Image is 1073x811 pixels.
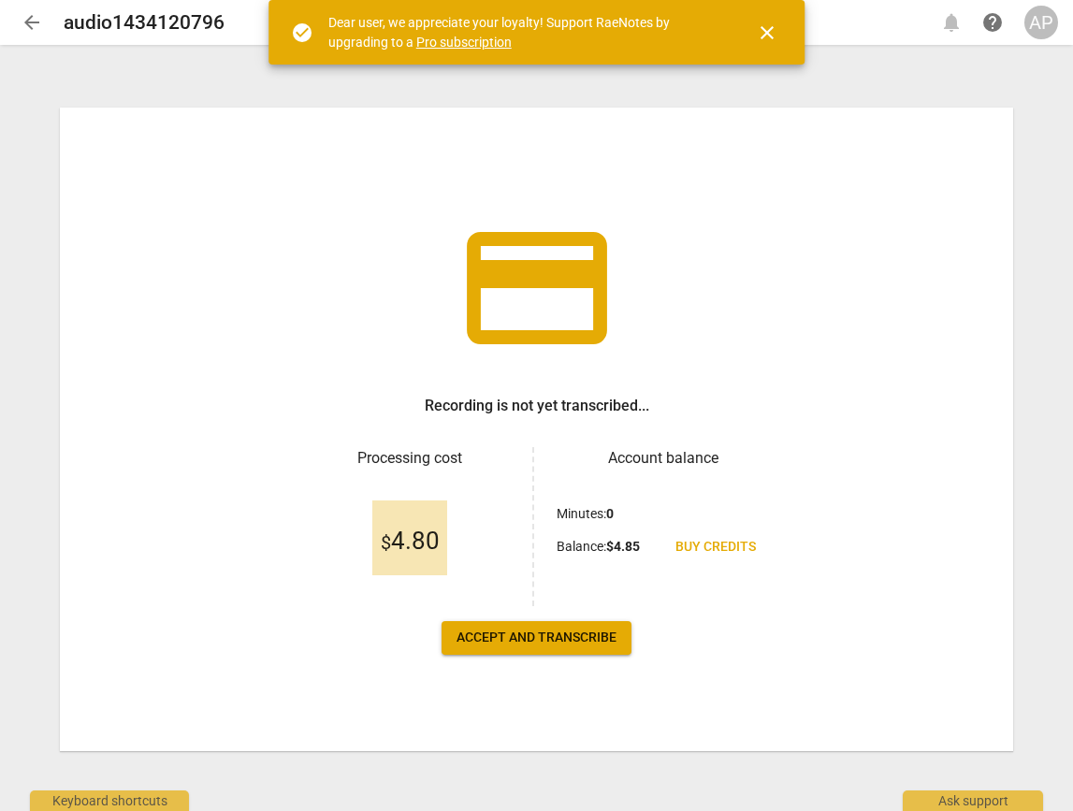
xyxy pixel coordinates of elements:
[981,11,1004,34] span: help
[675,538,756,557] span: Buy credits
[425,395,649,417] h3: Recording is not yet transcribed...
[30,790,189,811] div: Keyboard shortcuts
[457,629,616,647] span: Accept and transcribe
[416,35,512,50] a: Pro subscription
[291,22,313,44] span: check_circle
[381,531,391,554] span: $
[303,447,517,470] h3: Processing cost
[453,204,621,372] span: credit_card
[557,504,614,524] p: Minutes :
[660,530,771,564] a: Buy credits
[328,13,723,51] div: Dear user, we appreciate your loyalty! Support RaeNotes by upgrading to a
[557,447,771,470] h3: Account balance
[903,790,1043,811] div: Ask support
[381,528,440,556] span: 4.80
[756,22,778,44] span: close
[557,537,640,557] p: Balance :
[21,11,43,34] span: arrow_back
[64,11,225,35] h2: audio1434120796
[606,539,640,554] b: $ 4.85
[606,506,614,521] b: 0
[976,6,1009,39] a: Help
[1024,6,1058,39] button: AP
[442,621,631,655] button: Accept and transcribe
[745,10,790,55] button: Close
